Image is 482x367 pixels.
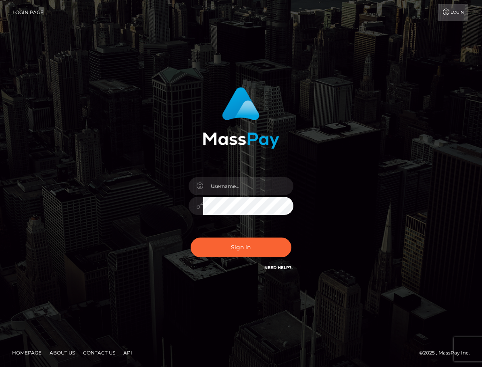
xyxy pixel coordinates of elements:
[12,4,44,21] a: Login Page
[191,238,291,257] button: Sign in
[438,4,468,21] a: Login
[120,346,135,359] a: API
[46,346,78,359] a: About Us
[203,87,279,149] img: MassPay Login
[419,348,476,357] div: © 2025 , MassPay Inc.
[80,346,118,359] a: Contact Us
[9,346,45,359] a: Homepage
[264,265,291,270] a: Need Help?
[203,177,293,195] input: Username...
